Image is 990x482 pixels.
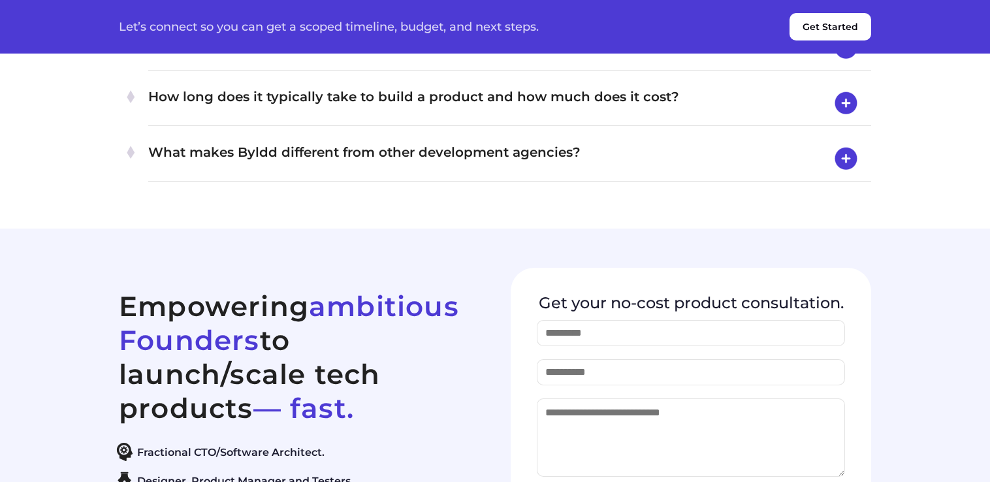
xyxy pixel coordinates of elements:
[148,86,871,120] h4: How long does it typically take to build a product and how much does it cost?
[537,294,845,312] h4: Get your no-cost product consultation.
[122,144,139,161] img: plus-1
[119,289,479,425] h2: Empowering to launch/scale tech products
[253,391,354,425] span: — fast.
[790,13,871,40] button: Get Started
[119,289,459,357] span: ambitious Founders
[148,142,871,176] h4: What makes Byldd different from other development agencies?
[122,88,139,105] img: plus-1
[119,20,539,33] p: Let’s connect so you can get a scoped timeline, budget, and next steps.
[829,142,863,176] img: open-icon
[829,86,863,120] img: open-icon
[112,443,473,461] li: Fractional CTO/Software Architect.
